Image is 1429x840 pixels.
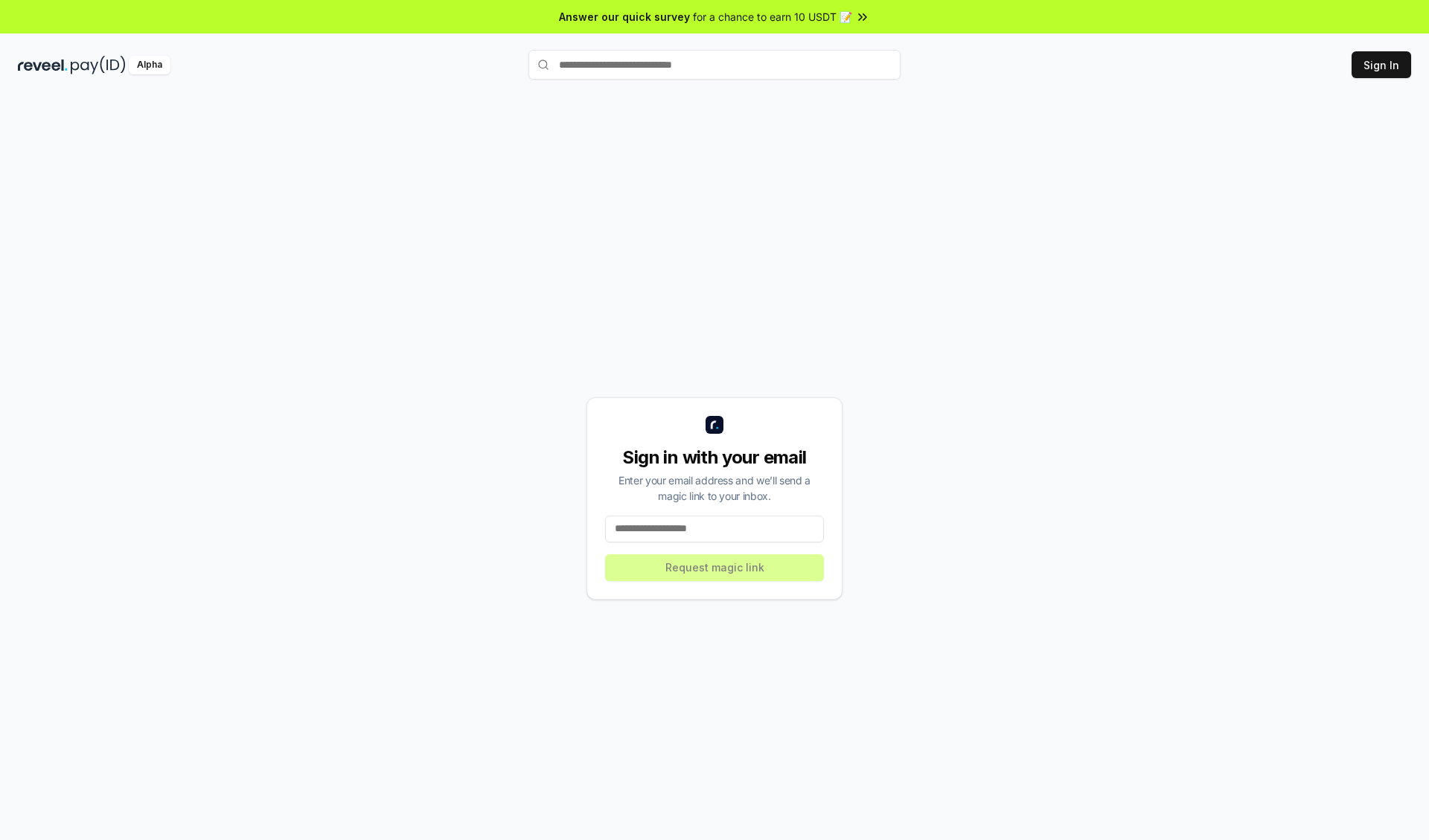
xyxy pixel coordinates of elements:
img: pay_id [71,56,126,74]
div: Sign in with your email [605,446,824,469]
img: reveel_dark [18,56,68,74]
div: Enter your email address and we’ll send a magic link to your inbox. [605,472,824,504]
img: logo_small [706,416,723,434]
span: for a chance to earn 10 USDT 📝 [693,9,852,25]
span: Answer our quick survey [559,9,690,25]
div: Alpha [129,56,170,74]
button: Sign In [1352,51,1411,78]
